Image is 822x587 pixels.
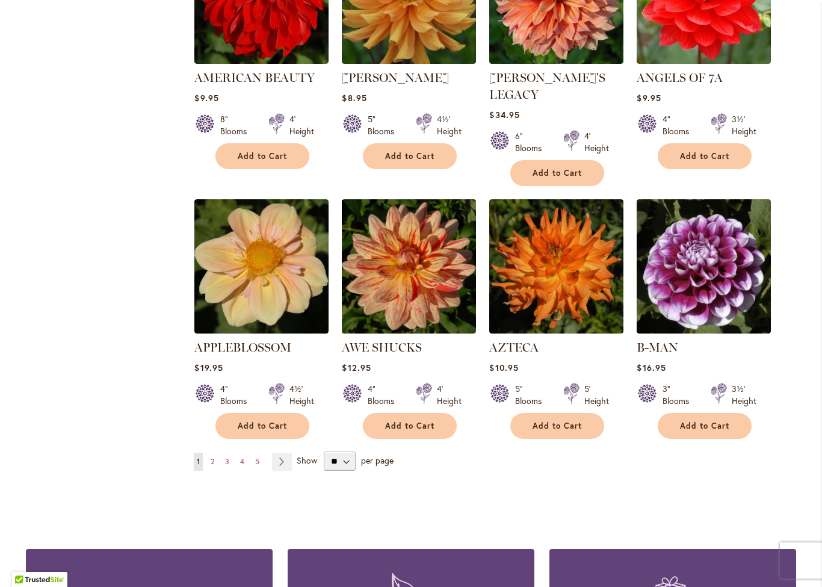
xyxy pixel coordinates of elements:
[342,92,366,104] span: $8.95
[489,340,539,355] a: AZTECA
[363,143,457,169] button: Add to Cart
[510,413,604,439] button: Add to Cart
[215,143,309,169] button: Add to Cart
[637,325,771,336] a: B-MAN
[197,457,200,466] span: 1
[489,199,623,334] img: AZTECA
[9,544,43,578] iframe: Launch Accessibility Center
[255,457,259,466] span: 5
[663,113,696,137] div: 4" Blooms
[297,455,317,466] span: Show
[194,55,329,66] a: AMERICAN BEAUTY
[680,151,729,161] span: Add to Cart
[515,383,549,407] div: 5" Blooms
[342,55,476,66] a: ANDREW CHARLES
[637,340,678,355] a: B-MAN
[194,92,218,104] span: $9.95
[658,143,752,169] button: Add to Cart
[732,383,756,407] div: 3½' Height
[489,55,623,66] a: Andy's Legacy
[584,383,609,407] div: 5' Height
[238,151,287,161] span: Add to Cart
[637,70,723,85] a: ANGELS OF 7A
[510,160,604,186] button: Add to Cart
[289,113,314,137] div: 4' Height
[211,457,214,466] span: 2
[368,383,401,407] div: 4" Blooms
[194,70,315,85] a: AMERICAN BEAUTY
[385,421,434,431] span: Add to Cart
[637,199,771,334] img: B-MAN
[489,70,605,102] a: [PERSON_NAME]'S LEGACY
[489,109,519,120] span: $34.95
[220,113,254,137] div: 8" Blooms
[237,453,247,471] a: 4
[194,199,329,334] img: APPLEBLOSSOM
[194,340,291,355] a: APPLEBLOSSOM
[252,453,262,471] a: 5
[533,168,582,178] span: Add to Cart
[342,70,449,85] a: [PERSON_NAME]
[238,421,287,431] span: Add to Cart
[680,421,729,431] span: Add to Cart
[533,421,582,431] span: Add to Cart
[637,55,771,66] a: ANGELS OF 7A
[385,151,434,161] span: Add to Cart
[220,383,254,407] div: 4" Blooms
[342,325,476,336] a: AWE SHUCKS
[637,362,666,373] span: $16.95
[240,457,244,466] span: 4
[361,455,394,466] span: per page
[215,413,309,439] button: Add to Cart
[368,113,401,137] div: 5" Blooms
[489,362,518,373] span: $10.95
[222,453,232,471] a: 3
[363,413,457,439] button: Add to Cart
[208,453,217,471] a: 2
[437,113,462,137] div: 4½' Height
[342,199,476,334] img: AWE SHUCKS
[225,457,229,466] span: 3
[732,113,756,137] div: 3½' Height
[194,362,223,373] span: $19.95
[658,413,752,439] button: Add to Cart
[194,325,329,336] a: APPLEBLOSSOM
[437,383,462,407] div: 4' Height
[515,130,549,154] div: 6" Blooms
[289,383,314,407] div: 4½' Height
[663,383,696,407] div: 3" Blooms
[584,130,609,154] div: 4' Height
[637,92,661,104] span: $9.95
[342,362,371,373] span: $12.95
[489,325,623,336] a: AZTECA
[342,340,422,355] a: AWE SHUCKS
